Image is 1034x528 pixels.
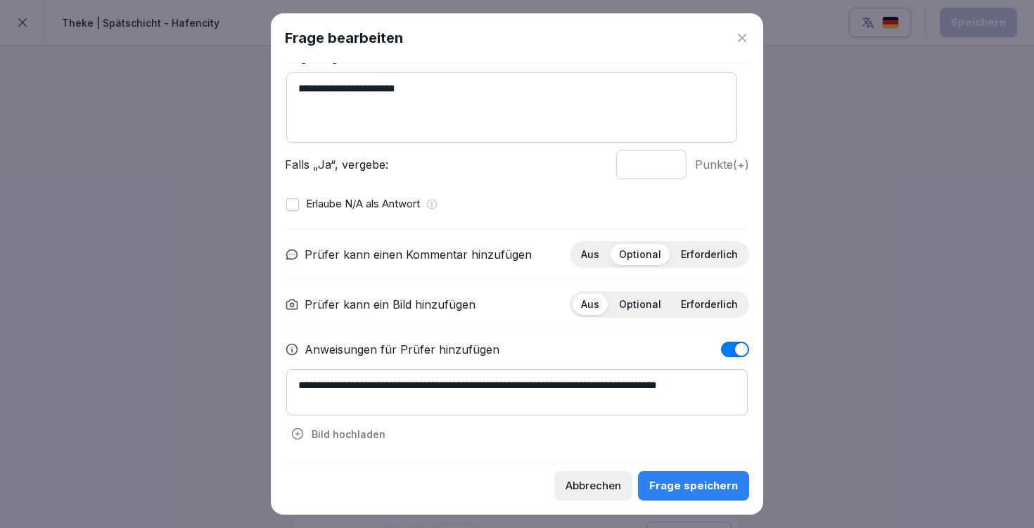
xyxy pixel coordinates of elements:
[312,427,385,442] p: Bild hochladen
[305,296,475,313] p: Prüfer kann ein Bild hinzufügen
[566,478,621,494] div: Abbrechen
[619,298,661,311] p: Optional
[581,248,599,261] p: Aus
[305,341,499,358] p: Anweisungen für Prüfer hinzufügen
[285,156,608,173] p: Falls „Ja“, vergebe:
[285,27,403,49] h1: Frage bearbeiten
[649,478,738,494] div: Frage speichern
[681,248,738,261] p: Erforderlich
[581,298,599,311] p: Aus
[695,156,749,173] p: Punkte (+)
[305,246,532,263] p: Prüfer kann einen Kommentar hinzufügen
[681,298,738,311] p: Erforderlich
[554,471,632,501] button: Abbrechen
[638,471,749,501] button: Frage speichern
[306,196,420,212] p: Erlaube N/A als Antwort
[619,248,661,261] p: Optional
